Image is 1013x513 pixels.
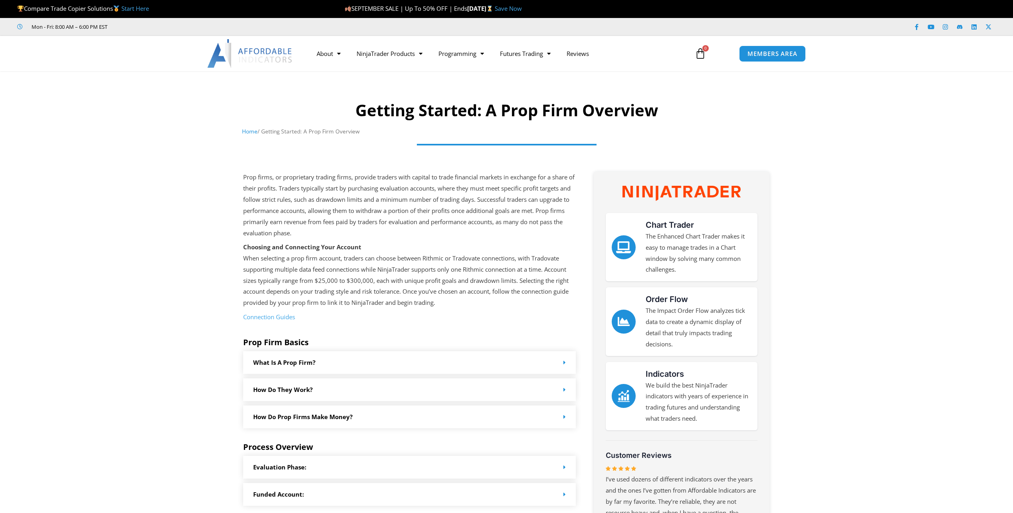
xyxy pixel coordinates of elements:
[253,463,306,471] a: Evaluation Phase:
[243,378,576,401] div: How Do they work?
[683,42,718,65] a: 0
[739,46,806,62] a: MEMBERS AREA
[121,4,149,12] a: Start Here
[253,490,304,498] a: Funded Account:
[612,384,636,408] a: Indicators
[242,127,258,135] a: Home
[646,220,694,230] a: Chart Trader
[253,358,315,366] a: What is a prop firm?
[345,6,351,12] img: 🍂
[243,172,576,239] p: Prop firms, or proprietary trading firms, provide traders with capital to trade financial markets...
[243,242,576,308] p: When selecting a prop firm account, traders can choose between Rithmic or Tradovate connections, ...
[243,313,295,321] a: Connection Guides
[207,39,293,68] img: LogoAI | Affordable Indicators – NinjaTrader
[243,483,576,506] div: Funded Account:
[349,44,430,63] a: NinjaTrader Products
[646,380,751,424] p: We build the best NinjaTrader indicators with years of experience in trading futures and understa...
[18,6,24,12] img: 🏆
[243,406,576,428] div: How do Prop Firms make money?
[253,386,313,394] a: How Do they work?
[243,338,576,347] h5: Prop Firm Basics
[646,305,751,350] p: The Impact Order Flow analyzes tick data to create a dynamic display of detail that truly impacts...
[17,4,149,12] span: Compare Trade Copier Solutions
[430,44,492,63] a: Programming
[242,126,771,137] nav: Breadcrumb
[606,451,757,460] h3: Customer Reviews
[242,99,771,121] h1: Getting Started: A Prop Firm Overview
[612,235,636,259] a: Chart Trader
[559,44,597,63] a: Reviews
[243,351,576,374] div: What is a prop firm?
[612,310,636,334] a: Order Flow
[30,22,107,32] span: Mon - Fri: 8:00 AM – 6:00 PM EST
[243,456,576,479] div: Evaluation Phase:
[467,4,495,12] strong: [DATE]
[646,369,684,379] a: Indicators
[345,4,467,12] span: SEPTEMBER SALE | Up To 50% OFF | Ends
[119,23,238,31] iframe: Customer reviews powered by Trustpilot
[113,6,119,12] img: 🥇
[622,186,741,201] img: NinjaTrader Wordmark color RGB | Affordable Indicators – NinjaTrader
[309,44,349,63] a: About
[646,294,688,304] a: Order Flow
[309,44,686,63] nav: Menu
[492,44,559,63] a: Futures Trading
[646,231,751,275] p: The Enhanced Chart Trader makes it easy to manage trades in a Chart window by solving many common...
[253,413,353,421] a: How do Prop Firms make money?
[243,243,361,251] strong: Choosing and Connecting Your Account
[243,442,576,452] h5: Process Overview
[495,4,522,12] a: Save Now
[702,45,709,52] span: 0
[747,51,797,57] span: MEMBERS AREA
[487,6,493,12] img: ⌛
